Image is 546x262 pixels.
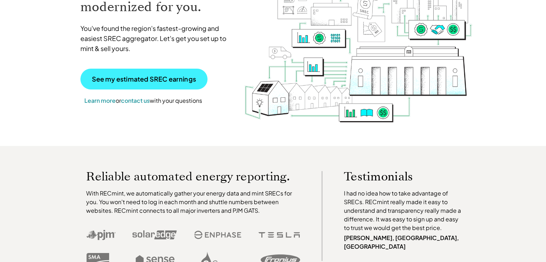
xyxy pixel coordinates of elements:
[84,97,116,104] a: Learn more
[80,23,233,54] p: You've found the region's fastest-growing and easiest SREC aggregator. Let's get you set up to mi...
[80,96,206,105] p: or with your questions
[344,234,465,251] p: [PERSON_NAME], [GEOGRAPHIC_DATA], [GEOGRAPHIC_DATA]
[86,171,300,182] p: Reliable automated energy reporting.
[92,76,196,82] p: See my estimated SREC earnings
[121,97,150,104] a: contact us
[86,189,300,215] p: With RECmint, we automatically gather your energy data and mint SRECs for you. You won't need to ...
[80,69,207,89] a: See my estimated SREC earnings
[344,189,465,232] p: I had no idea how to take advantage of SRECs. RECmint really made it easy to understand and trans...
[344,171,451,182] p: Testimonials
